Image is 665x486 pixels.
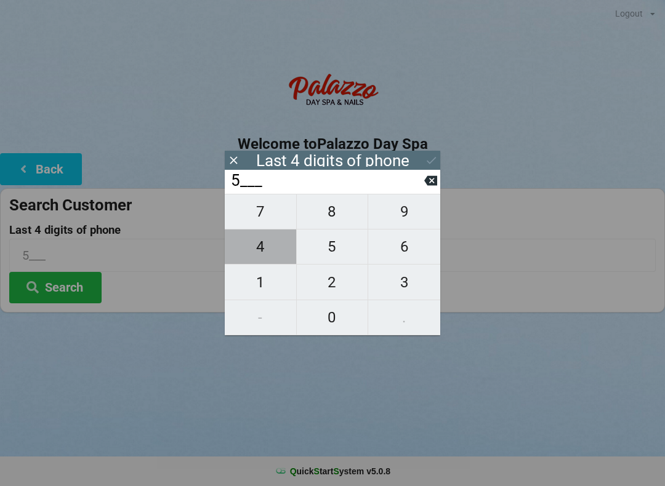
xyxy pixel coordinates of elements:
[225,199,296,225] span: 7
[368,234,440,260] span: 6
[297,305,368,330] span: 0
[297,199,368,225] span: 8
[368,269,440,295] span: 3
[225,229,297,265] button: 4
[225,194,297,229] button: 7
[368,194,440,229] button: 9
[368,229,440,265] button: 6
[225,265,297,300] button: 1
[297,269,368,295] span: 2
[297,265,369,300] button: 2
[297,229,369,265] button: 5
[297,194,369,229] button: 8
[368,199,440,225] span: 9
[256,154,409,167] div: Last 4 digits of phone
[225,234,296,260] span: 4
[368,265,440,300] button: 3
[297,234,368,260] span: 5
[225,269,296,295] span: 1
[297,300,369,335] button: 0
